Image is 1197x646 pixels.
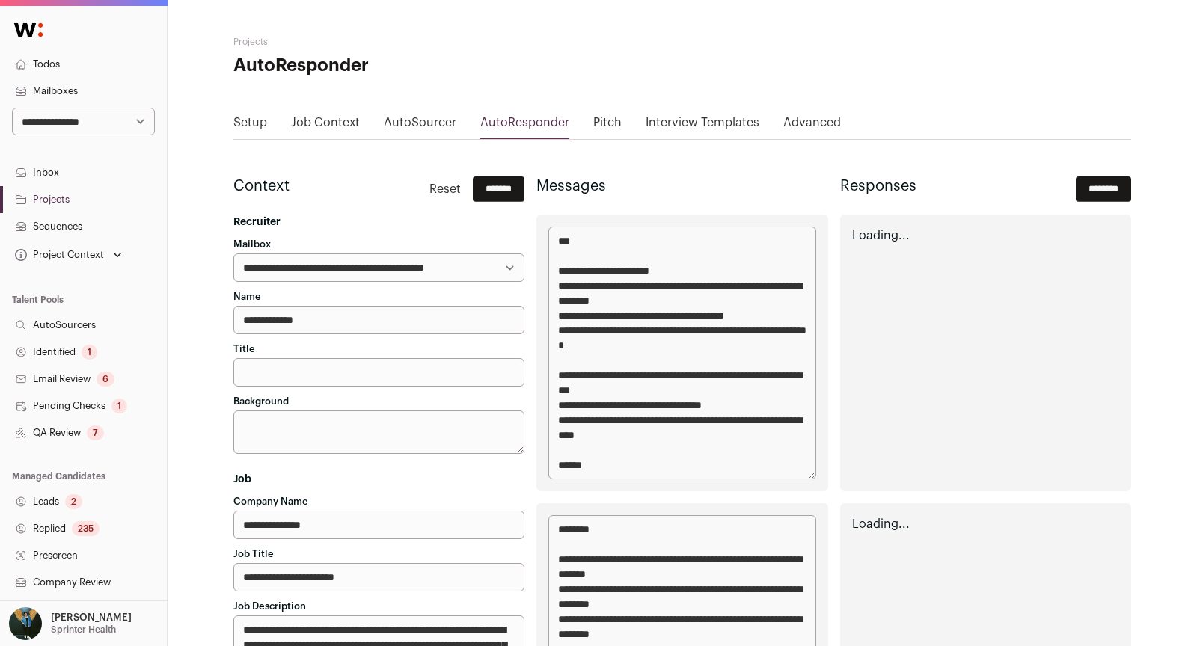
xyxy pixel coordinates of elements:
[233,176,290,197] h3: Context
[111,399,127,413] div: 1
[480,114,569,138] a: AutoResponder
[233,472,524,487] h3: Job
[6,15,51,45] img: Wellfound
[233,291,261,303] label: Name
[783,114,841,138] a: Advanced
[233,548,274,560] label: Job Title
[852,227,1119,244] div: Loading...
[233,496,308,508] label: Company Name
[646,114,759,138] a: Interview Templates
[233,54,533,78] h1: AutoResponder
[429,176,461,202] button: Reset
[233,343,255,355] label: Title
[12,244,125,265] button: Open dropdown
[233,396,289,407] label: Background
[233,36,533,48] h2: Projects
[51,612,132,624] p: [PERSON_NAME]
[233,215,524,230] h3: Recruiter
[593,114,622,138] a: Pitch
[291,114,360,138] a: Job Context
[87,425,104,440] div: 7
[9,607,42,640] img: 12031951-medium_jpg
[6,607,135,640] button: Open dropdown
[12,249,104,261] div: Project Context
[65,494,82,509] div: 2
[97,372,114,387] div: 6
[233,114,267,138] a: Setup
[51,624,116,636] p: Sprinter Health
[72,521,100,536] div: 235
[840,176,916,197] h3: Responses
[852,515,1119,533] div: Loading...
[384,114,456,138] a: AutoSourcer
[82,345,97,360] div: 1
[233,239,271,250] label: Mailbox
[536,176,827,197] h3: Messages
[233,600,306,612] label: Job Description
